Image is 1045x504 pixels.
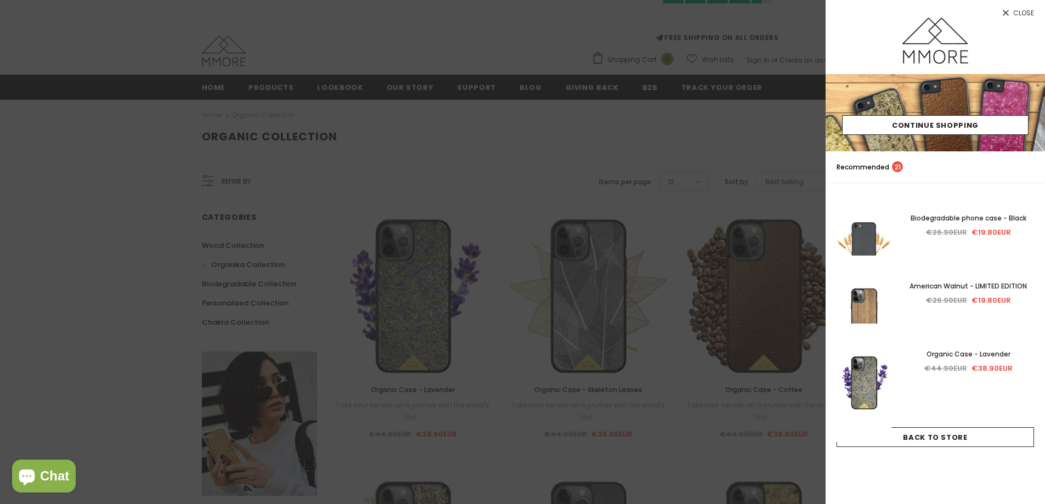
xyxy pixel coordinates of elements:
a: Back To Store [837,427,1034,447]
a: American Walnut - LIMITED EDITION [902,280,1034,292]
span: Organic Case - Lavender [927,349,1010,359]
span: €19.80EUR [971,227,1011,237]
a: Continue Shopping [842,115,1029,135]
span: €26.90EUR [926,295,967,305]
span: Biodegradable phone case - Black [911,213,1026,223]
span: €44.90EUR [924,363,967,373]
span: Close [1013,10,1034,16]
p: Recommended [837,161,903,173]
a: Biodegradable phone case - Black [902,212,1034,224]
a: Organic Case - Lavender [902,348,1034,360]
a: search [1023,162,1034,173]
inbox-online-store-chat: Shopify online store chat [9,460,79,495]
span: 21 [892,161,903,172]
span: €26.90EUR [926,227,967,237]
span: €19.80EUR [971,295,1011,305]
span: American Walnut - LIMITED EDITION [910,281,1027,291]
span: €38.90EUR [971,363,1013,373]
